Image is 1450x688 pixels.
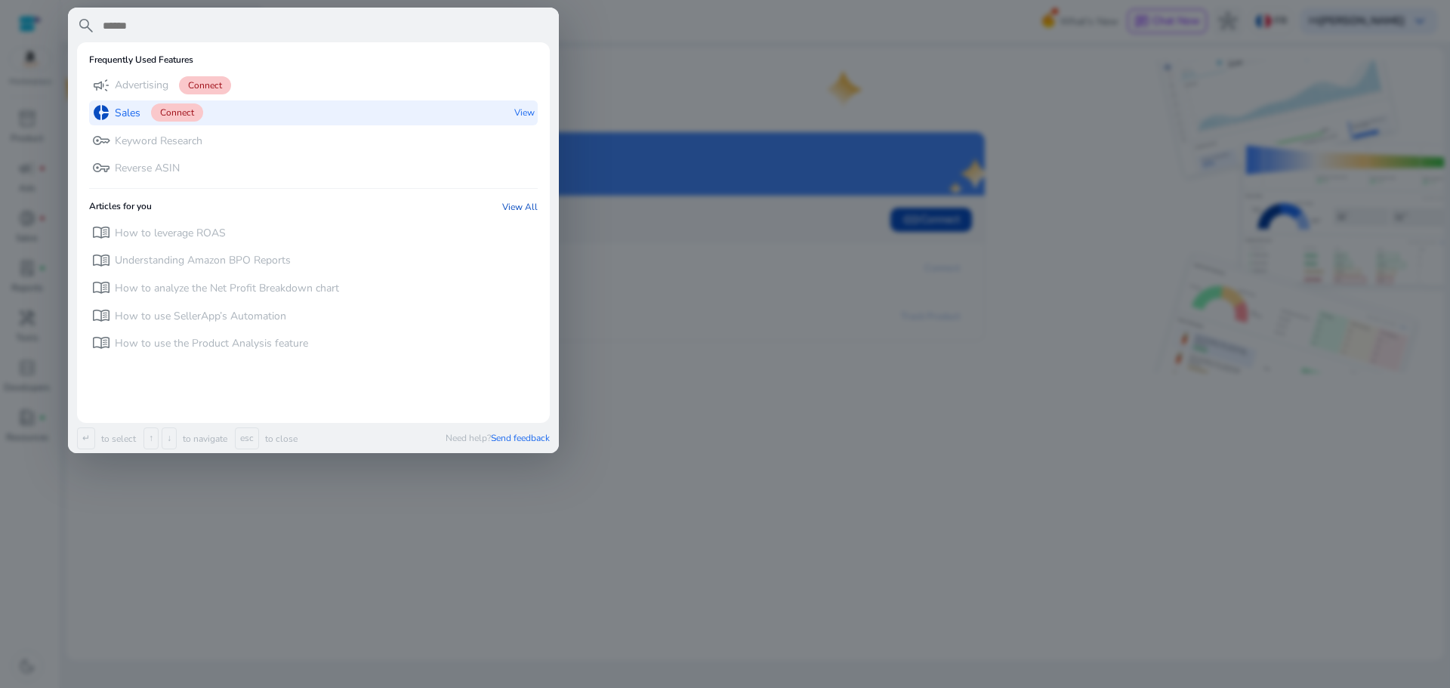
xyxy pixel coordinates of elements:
span: donut_small [92,103,110,122]
p: Understanding Amazon BPO Reports [115,253,291,268]
span: Connect [151,103,203,122]
p: View [514,100,535,125]
span: ↑ [143,427,159,449]
span: menu_book [92,251,110,270]
p: How to leverage ROAS [115,226,226,241]
span: search [77,17,95,35]
p: Keyword Research [115,134,202,149]
span: menu_book [92,307,110,325]
p: How to use the Product Analysis feature [115,336,308,351]
span: key [92,131,110,150]
span: menu_book [92,224,110,242]
a: View All [502,201,538,213]
span: menu_book [92,279,110,297]
span: Send feedback [491,432,550,444]
p: to close [262,433,298,445]
span: vpn_key [92,159,110,177]
span: menu_book [92,334,110,352]
p: to navigate [180,433,227,445]
span: ↵ [77,427,95,449]
p: Advertising [115,78,168,93]
h6: Articles for you [89,201,152,213]
p: How to use SellerApp’s Automation [115,309,286,324]
p: How to analyze the Net Profit Breakdown chart [115,281,339,296]
span: campaign [92,76,110,94]
h6: Frequently Used Features [89,54,193,65]
p: to select [98,433,136,445]
span: Connect [179,76,231,94]
p: Need help? [446,432,550,444]
p: Reverse ASIN [115,161,180,176]
span: esc [235,427,259,449]
p: Sales [115,106,140,121]
span: ↓ [162,427,177,449]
